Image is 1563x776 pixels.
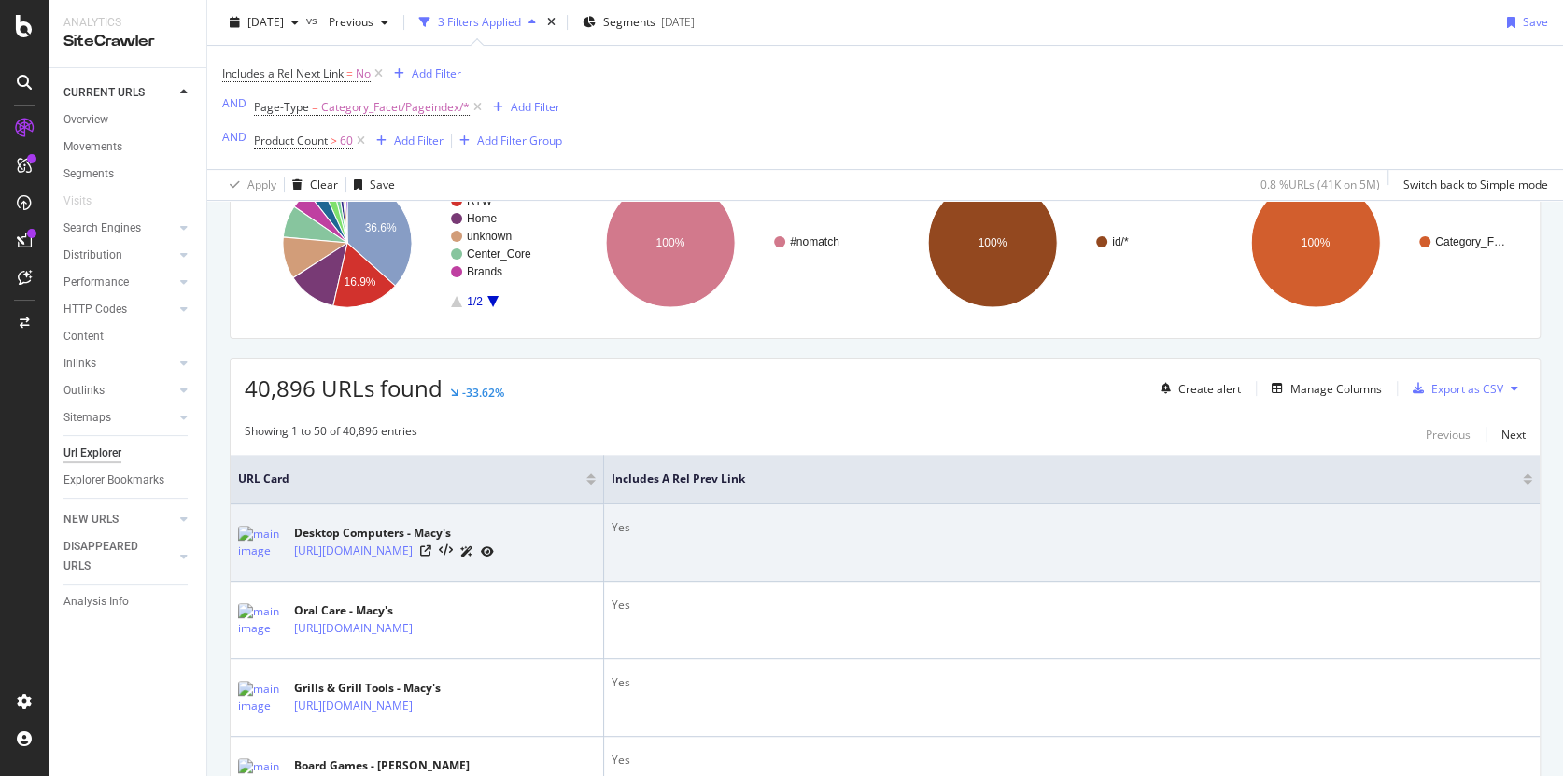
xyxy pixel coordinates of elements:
[63,327,193,346] a: Content
[1213,162,1523,324] svg: A chart.
[467,265,502,278] text: Brands
[603,14,655,30] span: Segments
[462,385,504,401] div: -33.62%
[438,14,521,30] div: 3 Filters Applied
[979,236,1007,249] text: 100%
[63,273,129,292] div: Performance
[1500,7,1548,37] button: Save
[222,95,246,111] div: AND
[222,129,246,145] div: AND
[63,300,127,319] div: HTTP Codes
[63,354,175,374] a: Inlinks
[1178,381,1241,397] div: Create alert
[63,381,175,401] a: Outlinks
[1396,170,1548,200] button: Switch back to Simple mode
[467,230,512,243] text: unknown
[63,219,141,238] div: Search Engines
[63,83,145,103] div: CURRENT URLS
[321,7,396,37] button: Previous
[790,235,839,248] text: #nomatch
[346,65,353,81] span: =
[294,525,494,542] div: Desktop Computers - Macy's
[306,12,321,28] span: vs
[310,176,338,192] div: Clear
[1301,236,1330,249] text: 100%
[63,273,175,292] a: Performance
[63,246,175,265] a: Distribution
[369,130,444,152] button: Add Filter
[394,133,444,148] div: Add Filter
[245,423,417,445] div: Showing 1 to 50 of 40,896 entries
[63,300,175,319] a: HTTP Codes
[1403,176,1548,192] div: Switch back to Simple mode
[254,133,328,148] span: Product Count
[312,99,318,115] span: =
[511,99,560,115] div: Add Filter
[568,162,878,324] svg: A chart.
[612,519,1532,536] div: Yes
[365,221,397,234] text: 36.6%
[238,681,285,714] img: main image
[63,381,105,401] div: Outlinks
[63,444,121,463] div: Url Explorer
[63,15,191,31] div: Analytics
[63,83,175,103] a: CURRENT URLS
[340,128,353,154] span: 60
[245,373,443,403] span: 40,896 URLs found
[356,61,371,87] span: No
[254,99,309,115] span: Page-Type
[245,162,555,324] svg: A chart.
[247,14,284,30] span: 2025 Sep. 4th
[612,471,1495,487] span: Includes a Rel Prev Link
[612,752,1532,769] div: Yes
[222,170,276,200] button: Apply
[481,542,494,561] a: URL Inspection
[238,471,582,487] span: URL Card
[294,542,413,560] a: [URL][DOMAIN_NAME]
[285,170,338,200] button: Clear
[612,674,1532,691] div: Yes
[294,602,494,619] div: Oral Care - Macy's
[247,176,276,192] div: Apply
[370,176,395,192] div: Save
[63,219,175,238] a: Search Engines
[344,275,375,289] text: 16.9%
[1523,14,1548,30] div: Save
[63,471,193,490] a: Explorer Bookmarks
[1431,381,1503,397] div: Export as CSV
[1264,377,1382,400] button: Manage Columns
[63,537,158,576] div: DISAPPEARED URLS
[1501,427,1526,443] div: Next
[467,247,531,261] text: Center_Core
[1290,381,1382,397] div: Manage Columns
[238,603,285,637] img: main image
[387,63,461,85] button: Add Filter
[543,13,559,32] div: times
[1153,374,1241,403] button: Create alert
[63,164,114,184] div: Segments
[460,542,473,561] a: AI Url Details
[294,680,494,697] div: Grills & Grill Tools - Macy's
[63,246,122,265] div: Distribution
[412,65,461,81] div: Add Filter
[321,94,470,120] span: Category_Facet/Pageindex/*
[346,170,395,200] button: Save
[63,471,164,490] div: Explorer Bookmarks
[63,110,193,130] a: Overview
[890,162,1200,324] svg: A chart.
[467,295,483,308] text: 1/2
[1426,427,1471,443] div: Previous
[63,137,122,157] div: Movements
[63,510,175,529] a: NEW URLS
[63,31,191,52] div: SiteCrawler
[412,7,543,37] button: 3 Filters Applied
[486,96,560,119] button: Add Filter
[467,212,497,225] text: Home
[1435,235,1505,248] text: Category_F…
[63,444,193,463] a: Url Explorer
[63,327,104,346] div: Content
[467,194,493,207] text: RTW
